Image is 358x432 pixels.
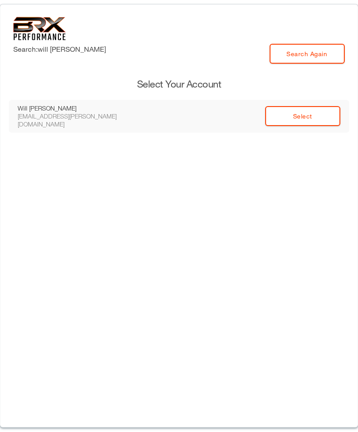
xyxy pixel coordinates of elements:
[265,106,340,126] a: Select
[270,44,345,64] a: Search Again
[9,77,349,91] h3: Select Your Account
[13,17,66,40] img: 6f7da32581c89ca25d665dc3aae533e4f14fe3ef_original.svg
[18,112,137,128] div: [EMAIL_ADDRESS][PERSON_NAME][DOMAIN_NAME]
[13,44,106,54] label: Search: will [PERSON_NAME]
[18,104,137,112] div: Will [PERSON_NAME]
